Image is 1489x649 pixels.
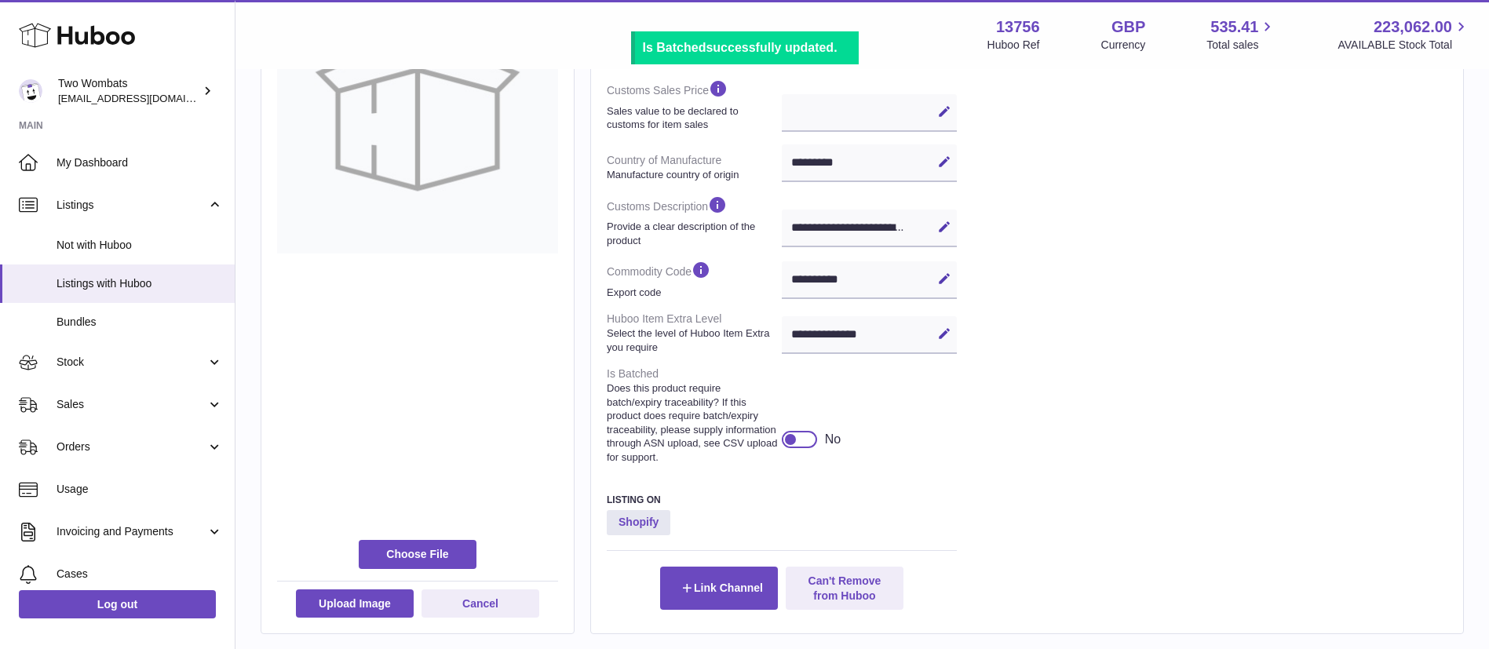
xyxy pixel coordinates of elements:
[607,510,670,535] strong: Shopify
[607,147,782,188] dt: Country of Manufacture
[607,286,778,300] strong: Export code
[607,72,782,137] dt: Customs Sales Price
[607,220,778,247] strong: Provide a clear description of the product
[58,76,199,106] div: Two Wombats
[57,567,223,582] span: Cases
[1206,38,1276,53] span: Total sales
[607,494,957,506] h3: Listing On
[57,355,206,370] span: Stock
[19,590,216,618] a: Log out
[57,524,206,539] span: Invoicing and Payments
[607,381,778,464] strong: Does this product require batch/expiry traceability? If this product does require batch/expiry tr...
[607,104,778,132] strong: Sales value to be declared to customs for item sales
[643,41,706,54] b: Is Batched
[607,360,782,470] dt: Is Batched
[1338,16,1470,53] a: 223,062.00 AVAILABLE Stock Total
[607,305,782,360] dt: Huboo Item Extra Level
[57,276,223,291] span: Listings with Huboo
[57,397,206,412] span: Sales
[1101,38,1146,53] div: Currency
[422,589,539,618] button: Cancel
[57,238,223,253] span: Not with Huboo
[1206,16,1276,53] a: 535.41 Total sales
[359,540,476,568] span: Choose File
[58,92,231,104] span: [EMAIL_ADDRESS][DOMAIN_NAME]
[57,315,223,330] span: Bundles
[825,431,841,448] div: No
[57,482,223,497] span: Usage
[1338,38,1470,53] span: AVAILABLE Stock Total
[987,38,1040,53] div: Huboo Ref
[1374,16,1452,38] span: 223,062.00
[607,188,782,253] dt: Customs Description
[607,168,778,182] strong: Manufacture country of origin
[57,155,223,170] span: My Dashboard
[607,253,782,305] dt: Commodity Code
[1111,16,1145,38] strong: GBP
[660,567,778,609] button: Link Channel
[607,326,778,354] strong: Select the level of Huboo Item Extra you require
[57,198,206,213] span: Listings
[19,79,42,103] img: internalAdmin-13756@internal.huboo.com
[57,439,206,454] span: Orders
[996,16,1040,38] strong: 13756
[643,39,851,57] div: successfully updated.
[786,567,903,609] button: Can't Remove from Huboo
[296,589,414,618] button: Upload Image
[1210,16,1258,38] span: 535.41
